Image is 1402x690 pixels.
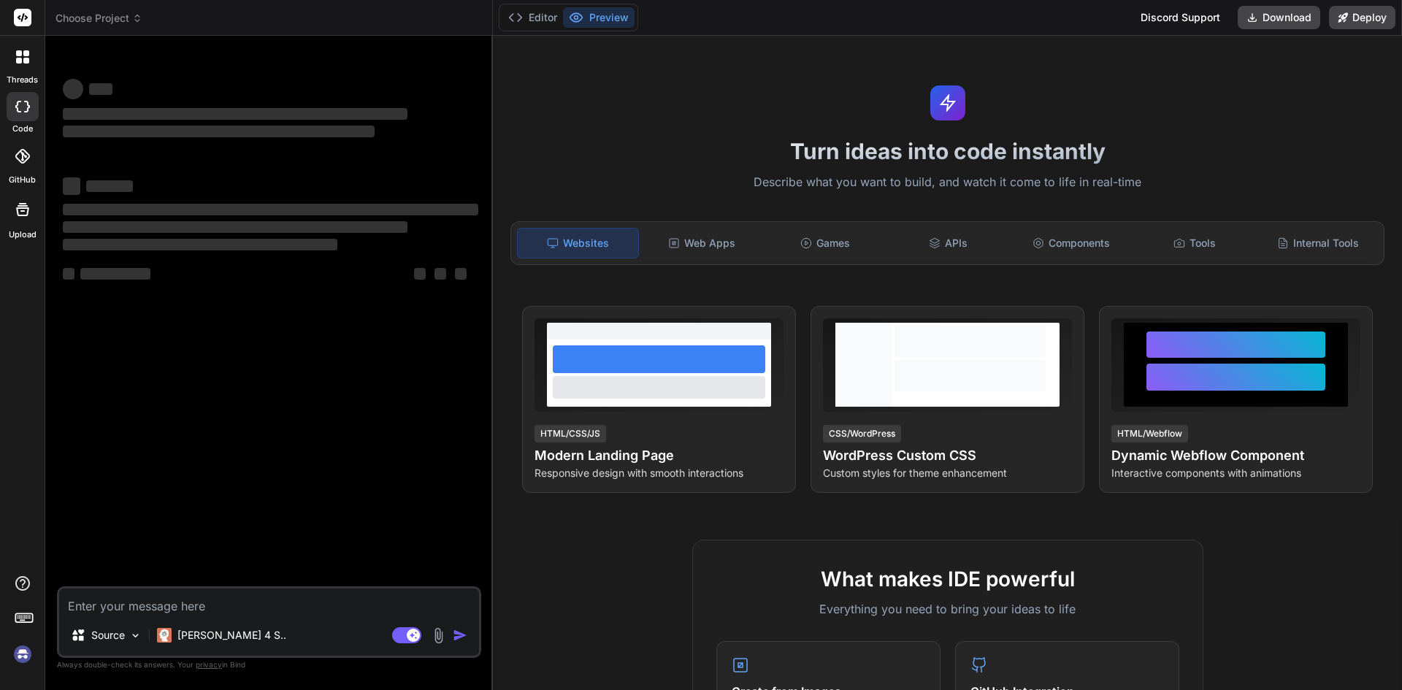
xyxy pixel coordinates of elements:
[86,180,133,192] span: ‌
[55,11,142,26] span: Choose Project
[129,629,142,642] img: Pick Models
[63,268,74,280] span: ‌
[716,600,1179,618] p: Everything you need to bring your ideas to life
[1329,6,1395,29] button: Deploy
[1132,6,1229,29] div: Discord Support
[1111,466,1360,480] p: Interactive components with animations
[888,228,1008,258] div: APIs
[517,228,639,258] div: Websites
[63,177,80,195] span: ‌
[63,108,407,120] span: ‌
[430,627,447,644] img: attachment
[9,174,36,186] label: GitHub
[63,221,407,233] span: ‌
[823,445,1072,466] h4: WordPress Custom CSS
[414,268,426,280] span: ‌
[502,173,1393,192] p: Describe what you want to build, and watch it come to life in real-time
[563,7,635,28] button: Preview
[535,466,784,480] p: Responsive design with smooth interactions
[535,445,784,466] h4: Modern Landing Page
[1135,228,1255,258] div: Tools
[80,268,150,280] span: ‌
[535,425,606,442] div: HTML/CSS/JS
[10,642,35,667] img: signin
[823,466,1072,480] p: Custom styles for theme enhancement
[765,228,886,258] div: Games
[1011,228,1132,258] div: Components
[642,228,762,258] div: Web Apps
[716,564,1179,594] h2: What makes IDE powerful
[1257,228,1378,258] div: Internal Tools
[9,229,37,241] label: Upload
[177,628,286,643] p: [PERSON_NAME] 4 S..
[196,660,222,669] span: privacy
[63,239,337,250] span: ‌
[157,628,172,643] img: Claude 4 Sonnet
[823,425,901,442] div: CSS/WordPress
[434,268,446,280] span: ‌
[455,268,467,280] span: ‌
[502,138,1393,164] h1: Turn ideas into code instantly
[57,658,481,672] p: Always double-check its answers. Your in Bind
[1238,6,1320,29] button: Download
[89,83,112,95] span: ‌
[7,74,38,86] label: threads
[1111,425,1188,442] div: HTML/Webflow
[1111,445,1360,466] h4: Dynamic Webflow Component
[63,79,83,99] span: ‌
[502,7,563,28] button: Editor
[91,628,125,643] p: Source
[12,123,33,135] label: code
[63,126,375,137] span: ‌
[63,204,478,215] span: ‌
[453,628,467,643] img: icon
